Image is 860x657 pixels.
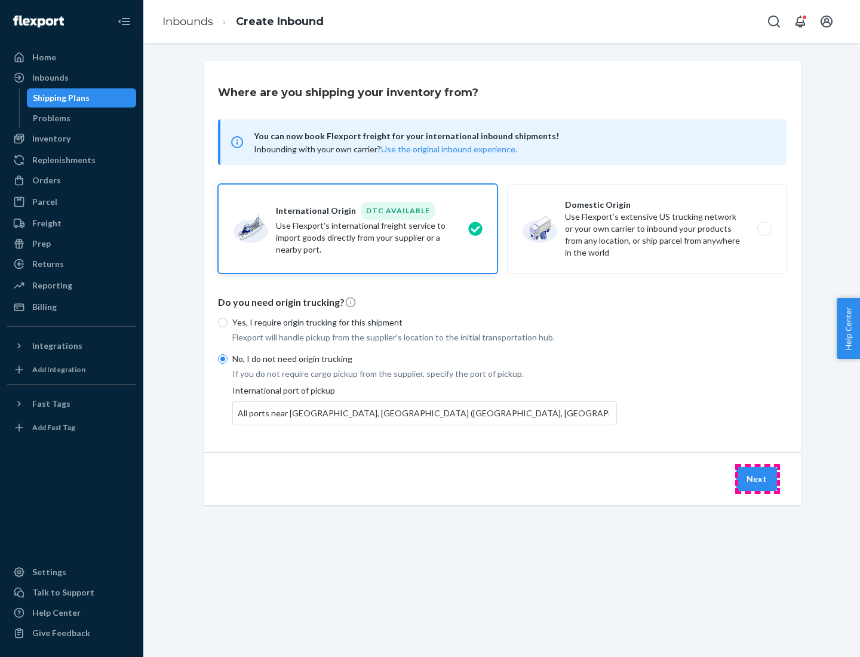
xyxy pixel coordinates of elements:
[33,92,90,104] div: Shipping Plans
[218,296,787,309] p: Do you need origin trucking?
[788,10,812,33] button: Open notifications
[7,129,136,148] a: Inventory
[7,214,136,233] a: Freight
[32,340,82,352] div: Integrations
[7,171,136,190] a: Orders
[13,16,64,27] img: Flexport logo
[32,301,57,313] div: Billing
[112,10,136,33] button: Close Navigation
[32,72,69,84] div: Inbounds
[32,587,94,598] div: Talk to Support
[218,318,228,327] input: Yes, I require origin trucking for this shipment
[218,85,478,100] h3: Where are you shipping your inventory from?
[232,385,617,425] div: International port of pickup
[32,422,75,432] div: Add Fast Tag
[32,174,61,186] div: Orders
[32,280,72,291] div: Reporting
[27,109,137,128] a: Problems
[7,394,136,413] button: Fast Tags
[381,143,517,155] button: Use the original inbound experience.
[762,10,786,33] button: Open Search Box
[27,88,137,108] a: Shipping Plans
[32,566,66,578] div: Settings
[7,151,136,170] a: Replenishments
[32,398,70,410] div: Fast Tags
[32,217,62,229] div: Freight
[7,418,136,437] a: Add Fast Tag
[232,368,617,380] p: If you do not require cargo pickup from the supplier, specify the port of pickup.
[33,112,70,124] div: Problems
[32,364,85,374] div: Add Integration
[7,360,136,379] a: Add Integration
[32,133,70,145] div: Inventory
[7,563,136,582] a: Settings
[7,254,136,274] a: Returns
[32,607,81,619] div: Help Center
[7,68,136,87] a: Inbounds
[815,10,838,33] button: Open account menu
[236,15,324,28] a: Create Inbound
[254,144,517,154] span: Inbounding with your own carrier?
[32,238,51,250] div: Prep
[7,276,136,295] a: Reporting
[7,48,136,67] a: Home
[7,583,136,602] a: Talk to Support
[837,298,860,359] button: Help Center
[7,624,136,643] button: Give Feedback
[736,467,777,491] button: Next
[7,192,136,211] a: Parcel
[32,154,96,166] div: Replenishments
[7,234,136,253] a: Prep
[218,354,228,364] input: No, I do not need origin trucking
[7,603,136,622] a: Help Center
[7,336,136,355] button: Integrations
[232,353,617,365] p: No, I do not need origin trucking
[254,129,772,143] span: You can now book Flexport freight for your international inbound shipments!
[232,331,617,343] p: Flexport will handle pickup from the supplier's location to the initial transportation hub.
[32,196,57,208] div: Parcel
[162,15,213,28] a: Inbounds
[7,297,136,317] a: Billing
[32,258,64,270] div: Returns
[232,317,617,328] p: Yes, I require origin trucking for this shipment
[153,4,333,39] ol: breadcrumbs
[32,51,56,63] div: Home
[32,627,90,639] div: Give Feedback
